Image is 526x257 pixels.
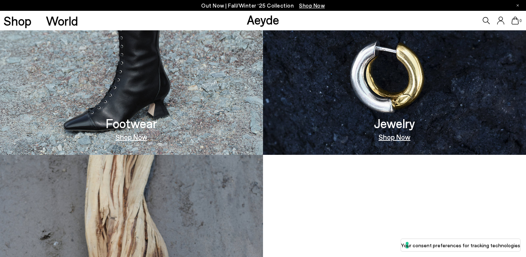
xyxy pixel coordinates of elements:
[106,117,157,130] h3: Footwear
[379,133,410,140] a: Shop Now
[401,241,520,249] label: Your consent preferences for tracking technologies
[4,14,31,27] a: Shop
[247,12,279,27] a: Aeyde
[116,133,147,140] a: Shop Now
[201,1,325,10] p: Out Now | Fall/Winter ‘25 Collection
[512,17,519,25] a: 0
[299,2,325,9] span: Navigate to /collections/new-in
[519,19,522,23] span: 0
[374,117,415,130] h3: Jewelry
[401,239,520,251] button: Your consent preferences for tracking technologies
[46,14,78,27] a: World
